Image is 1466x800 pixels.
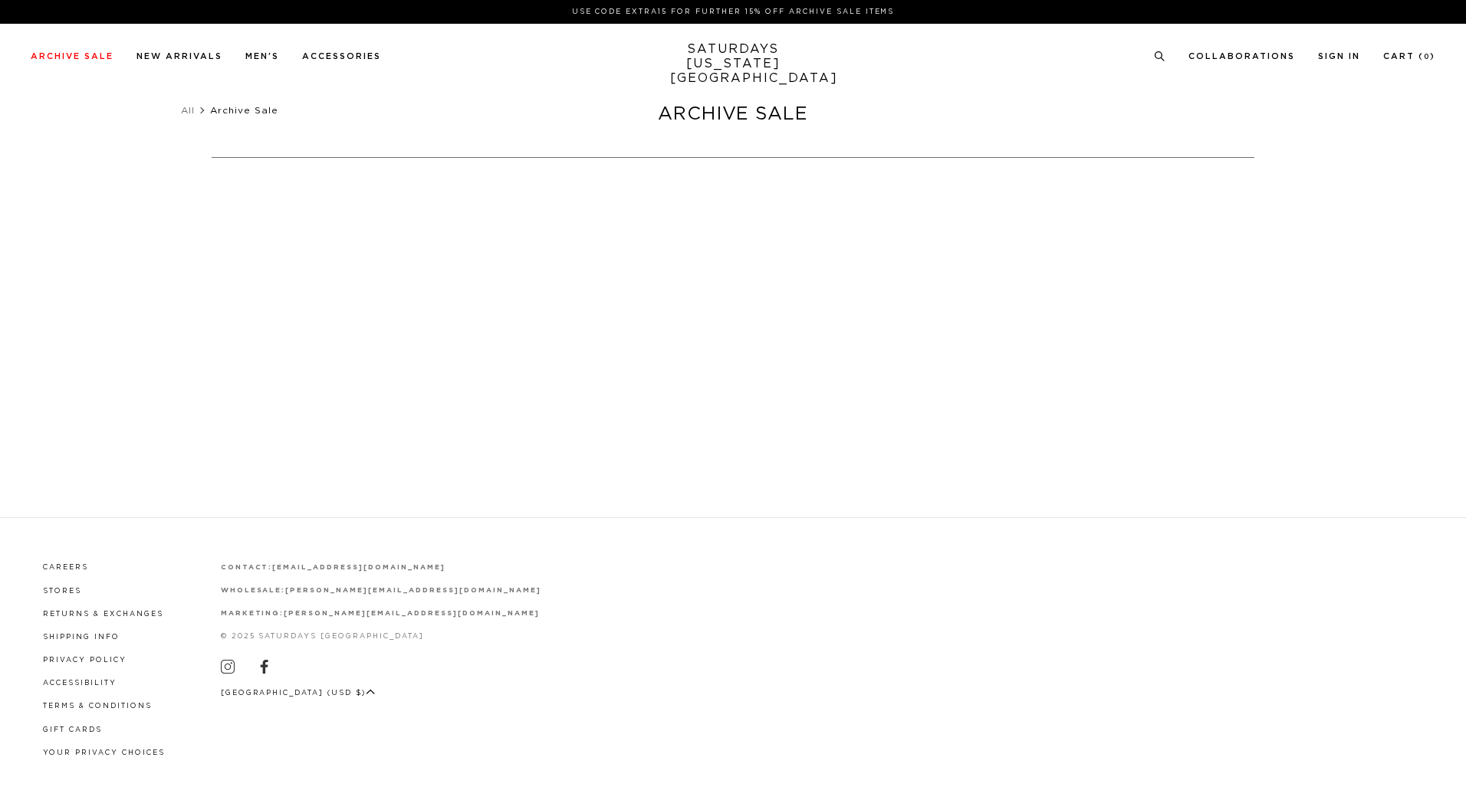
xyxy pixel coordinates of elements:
[37,6,1429,18] p: Use Code EXTRA15 for Further 15% Off Archive Sale Items
[43,703,152,710] a: Terms & Conditions
[43,634,120,641] a: Shipping Info
[210,106,278,115] span: Archive Sale
[221,631,541,642] p: © 2025 Saturdays [GEOGRAPHIC_DATA]
[221,610,284,617] strong: marketing:
[302,52,381,61] a: Accessories
[221,564,273,571] strong: contact:
[1383,52,1435,61] a: Cart (0)
[136,52,222,61] a: New Arrivals
[43,564,88,571] a: Careers
[284,610,539,617] a: [PERSON_NAME][EMAIL_ADDRESS][DOMAIN_NAME]
[1318,52,1360,61] a: Sign In
[670,42,797,86] a: SATURDAYS[US_STATE][GEOGRAPHIC_DATA]
[245,52,279,61] a: Men's
[43,657,127,664] a: Privacy Policy
[31,52,113,61] a: Archive Sale
[43,611,163,618] a: Returns & Exchanges
[221,587,286,594] strong: wholesale:
[285,587,541,594] a: [PERSON_NAME][EMAIL_ADDRESS][DOMAIN_NAME]
[1424,54,1430,61] small: 0
[43,749,165,756] a: Your privacy choices
[272,564,445,571] a: [EMAIL_ADDRESS][DOMAIN_NAME]
[1188,52,1295,61] a: Collaborations
[181,106,195,115] a: All
[221,687,376,699] button: [GEOGRAPHIC_DATA] (USD $)
[43,680,117,687] a: Accessibility
[43,726,102,733] a: Gift Cards
[43,588,81,595] a: Stores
